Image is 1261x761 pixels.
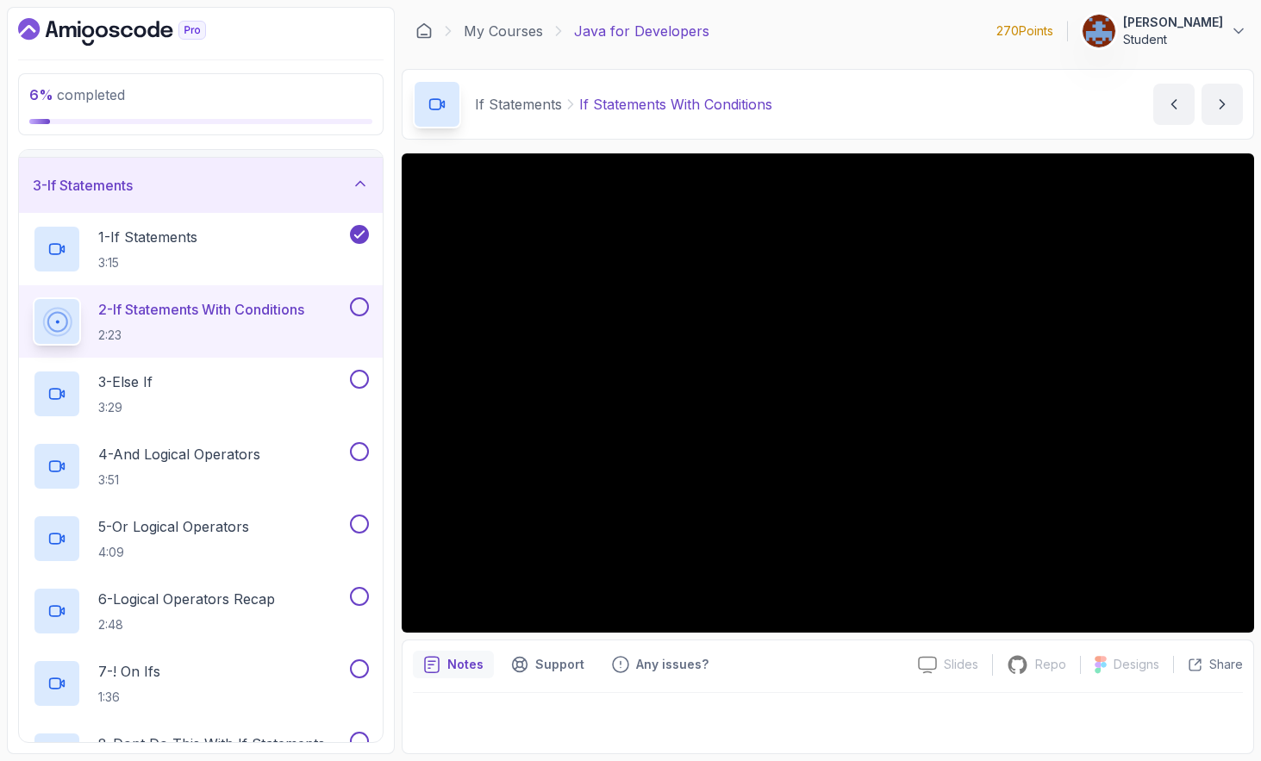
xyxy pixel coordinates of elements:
button: next content [1202,84,1243,125]
button: 3-Else If3:29 [33,370,369,418]
button: 3-If Statements [19,158,383,213]
button: 1-If Statements3:15 [33,225,369,273]
p: 4:09 [98,544,249,561]
button: 6-Logical Operators Recap2:48 [33,587,369,635]
p: 7 - ! On Ifs [98,661,160,682]
p: Student [1123,31,1223,48]
p: 4 - And Logical Operators [98,444,260,465]
p: 2:48 [98,616,275,633]
button: Share [1173,656,1243,673]
p: 3 - Else If [98,371,153,392]
p: 2:23 [98,327,304,344]
p: Any issues? [636,656,709,673]
button: previous content [1153,84,1195,125]
p: Repo [1035,656,1066,673]
p: [PERSON_NAME] [1123,14,1223,31]
h3: 3 - If Statements [33,175,133,196]
p: 8 - Dont Do This With If Statements [98,733,325,754]
p: Notes [447,656,484,673]
p: 5 - Or Logical Operators [98,516,249,537]
p: If Statements With Conditions [579,94,772,115]
button: 7-! On Ifs1:36 [33,659,369,708]
p: Support [535,656,584,673]
button: user profile image[PERSON_NAME]Student [1082,14,1247,48]
p: Java for Developers [574,21,709,41]
a: Dashboard [18,18,246,46]
p: 270 Points [996,22,1053,40]
button: 4-And Logical Operators3:51 [33,442,369,490]
button: Support button [501,651,595,678]
p: If Statements [475,94,562,115]
button: notes button [413,651,494,678]
span: 6 % [29,86,53,103]
p: Share [1209,656,1243,673]
button: 2-If Statements With Conditions2:23 [33,297,369,346]
p: Slides [944,656,978,673]
img: user profile image [1083,15,1115,47]
p: 3:29 [98,399,153,416]
p: Designs [1114,656,1159,673]
span: completed [29,86,125,103]
iframe: 2 - If Statements with Conditions [402,153,1254,633]
p: 1:36 [98,689,160,706]
button: 5-Or Logical Operators4:09 [33,515,369,563]
p: 2 - If Statements With Conditions [98,299,304,320]
p: 3:51 [98,471,260,489]
p: 6 - Logical Operators Recap [98,589,275,609]
a: Dashboard [415,22,433,40]
button: Feedback button [602,651,719,678]
a: My Courses [464,21,543,41]
p: 3:15 [98,254,197,271]
p: 1 - If Statements [98,227,197,247]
